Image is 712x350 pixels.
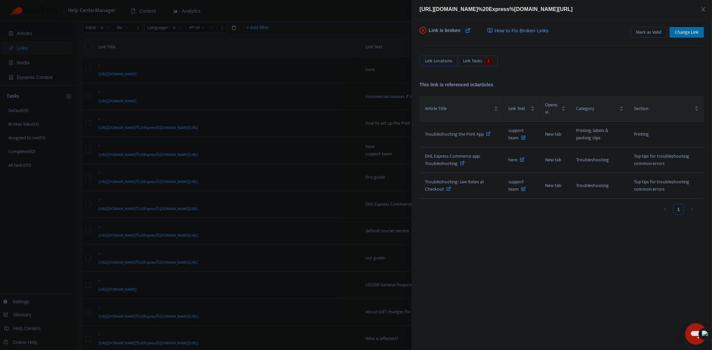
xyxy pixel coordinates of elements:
span: support team [509,127,526,142]
button: Link Tasks1 [458,56,498,66]
span: Top tips for troubleshooting common errors [634,152,690,167]
span: New tab [545,182,562,189]
span: [URL][DOMAIN_NAME]%20Express%[DOMAIN_NAME][URL] [420,6,573,12]
th: Category [571,96,629,122]
span: Troubleshooting the Print App [425,130,484,138]
span: Link Tasks [463,57,482,65]
th: Article Title [420,96,503,122]
span: New tab [545,130,562,138]
span: here [509,156,525,164]
span: Article Title [425,105,493,112]
span: Opens in [545,101,560,116]
span: 1 [485,57,493,65]
button: left [660,204,671,215]
iframe: Button to launch messaging window [685,323,707,345]
button: Mark as Valid [631,27,667,38]
span: close-circle [420,27,426,34]
li: 1 [673,204,684,215]
a: How to Fix Broken Links [487,27,548,35]
span: Link Locations [425,57,452,65]
th: Link Text [503,96,540,122]
span: Link Text [509,105,529,112]
span: New tab [545,156,562,164]
span: left [663,207,667,211]
span: Printing [634,130,649,138]
th: Opens in [540,96,571,122]
th: Section [629,96,704,122]
li: Next Page [687,204,697,215]
span: Section [634,105,693,112]
span: Troubleshooting [576,182,609,189]
button: Change Link [670,27,704,38]
a: 1 [674,204,684,214]
button: Link Locations [420,56,458,66]
span: Category [576,105,618,112]
span: Link is broken [429,27,461,40]
span: close [701,7,706,12]
span: This link is referenced in 3 articles [420,82,493,87]
button: right [687,204,697,215]
span: Troubleshooting: Live Rates at Checkout [425,178,484,193]
span: Mark as Valid [636,29,662,36]
span: DHL Express Commerce app: Troubleshooting [425,152,480,167]
span: Printing, labels & packing slips [576,127,608,142]
span: right [690,207,694,211]
span: Top tips for troubleshooting common errors [634,178,690,193]
button: Close [699,6,708,13]
span: Troubleshooting [576,156,609,164]
li: Previous Page [660,204,671,215]
span: support team [509,178,526,193]
span: How to Fix Broken Links [494,27,548,35]
img: image-link [487,28,493,33]
span: Change Link [675,29,699,36]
